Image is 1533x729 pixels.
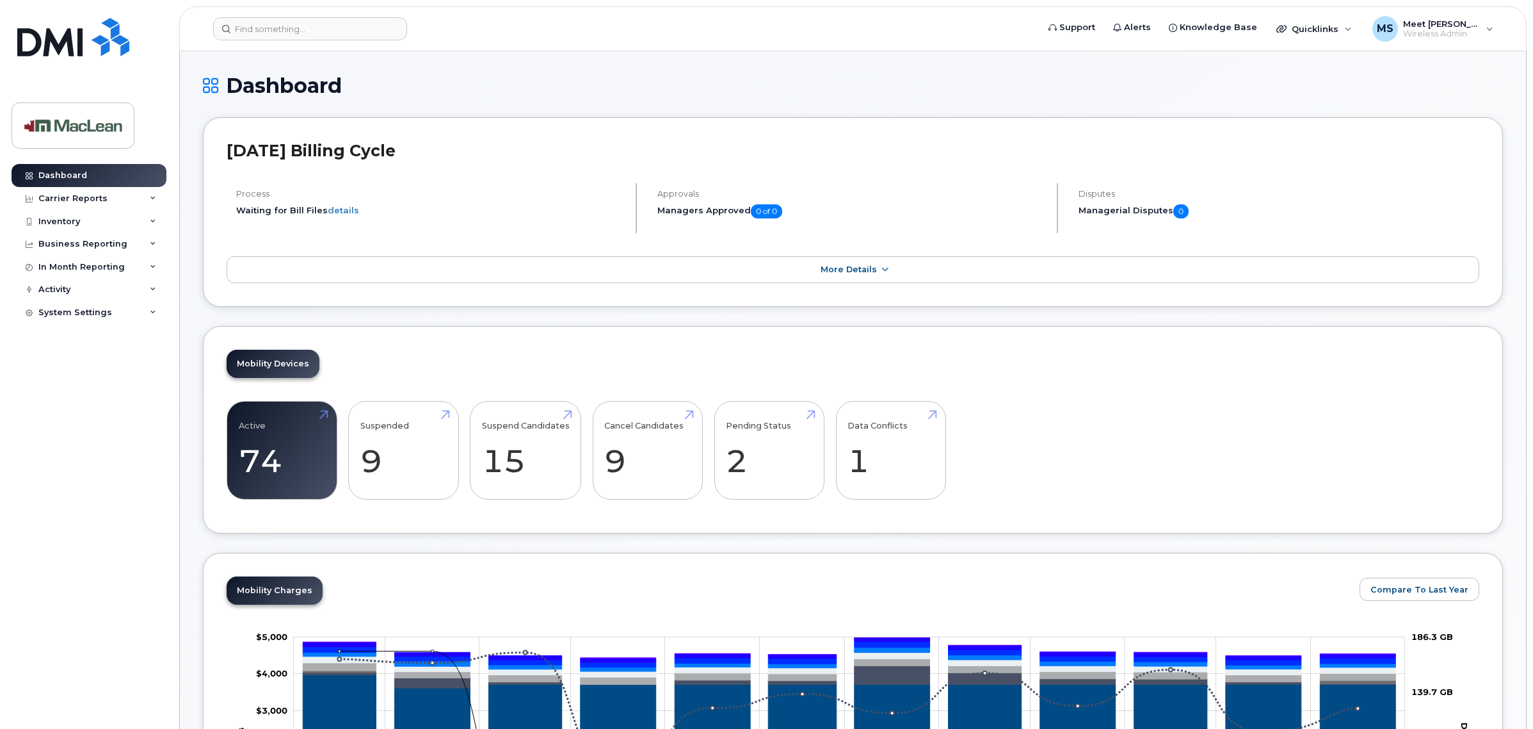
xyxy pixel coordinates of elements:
[482,408,570,493] a: Suspend Candidates 15
[236,204,625,217] li: Waiting for Bill Files
[1411,632,1453,642] tspan: 186.3 GB
[657,189,1046,199] h4: Approvals
[328,205,359,215] a: details
[236,189,625,199] h4: Process
[1411,687,1453,697] tspan: 139.7 GB
[1360,578,1479,601] button: Compare To Last Year
[227,350,319,378] a: Mobility Devices
[227,141,1479,160] h2: [DATE] Billing Cycle
[256,668,287,678] g: $0
[1370,584,1468,596] span: Compare To Last Year
[256,668,287,678] tspan: $4,000
[239,408,325,493] a: Active 74
[726,408,812,493] a: Pending Status 2
[256,632,287,642] g: $0
[1173,204,1189,218] span: 0
[360,408,447,493] a: Suspended 9
[256,705,287,716] g: $0
[1079,204,1479,218] h5: Managerial Disputes
[1079,189,1479,199] h4: Disputes
[604,408,691,493] a: Cancel Candidates 9
[203,74,1503,97] h1: Dashboard
[657,204,1046,218] h5: Managers Approved
[751,204,782,218] span: 0 of 0
[821,265,877,274] span: More Details
[847,408,934,493] a: Data Conflicts 1
[256,705,287,716] tspan: $3,000
[227,577,323,605] a: Mobility Charges
[256,632,287,642] tspan: $5,000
